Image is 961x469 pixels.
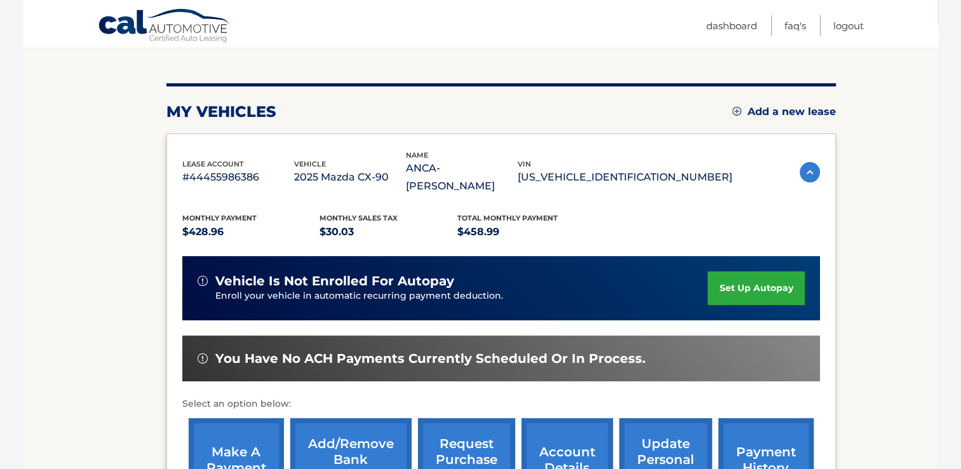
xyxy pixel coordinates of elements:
[182,160,244,168] span: lease account
[706,15,757,36] a: Dashboard
[732,105,836,118] a: Add a new lease
[215,289,708,303] p: Enroll your vehicle in automatic recurring payment deduction.
[98,8,231,45] a: Cal Automotive
[732,107,741,116] img: add.svg
[215,351,645,367] span: You have no ACH payments currently scheduled or in process.
[198,353,208,364] img: alert-white.svg
[182,214,257,222] span: Monthly Payment
[457,223,595,241] p: $458.99
[708,271,804,305] a: set up autopay
[294,160,326,168] span: vehicle
[784,15,806,36] a: FAQ's
[518,168,732,186] p: [US_VEHICLE_IDENTIFICATION_NUMBER]
[319,214,398,222] span: Monthly sales Tax
[833,15,864,36] a: Logout
[518,160,531,168] span: vin
[319,223,457,241] p: $30.03
[166,102,276,121] h2: my vehicles
[800,162,820,182] img: accordion-active.svg
[182,223,320,241] p: $428.96
[182,168,294,186] p: #44455986386
[182,397,820,412] p: Select an option below:
[406,151,428,160] span: name
[198,276,208,286] img: alert-white.svg
[457,214,558,222] span: Total Monthly Payment
[406,160,518,195] p: ANCA-[PERSON_NAME]
[294,168,406,186] p: 2025 Mazda CX-90
[215,273,454,289] span: vehicle is not enrolled for autopay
